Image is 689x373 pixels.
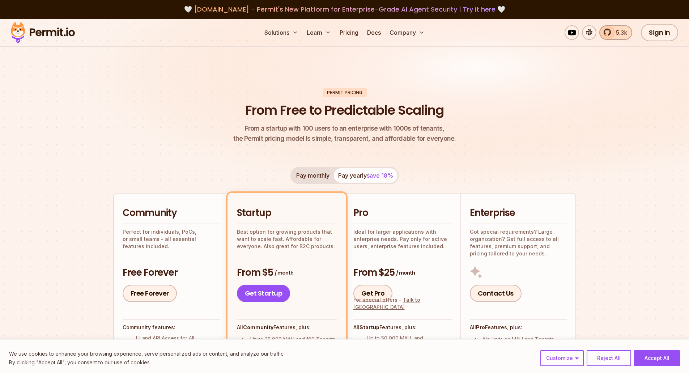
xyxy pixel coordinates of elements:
[123,207,220,220] h2: Community
[476,324,485,330] strong: Pro
[470,228,567,257] p: Got special requirements? Large organization? Get full access to all features, premium support, a...
[275,269,293,276] span: / month
[243,324,273,330] strong: Community
[634,350,680,366] button: Accept All
[237,228,337,250] p: Best option for growing products that want to scale fast. Affordable for everyone. Also great for...
[245,101,444,119] h1: From Free to Predictable Scaling
[396,269,415,276] span: / month
[17,4,672,14] div: 🤍 🤍
[463,5,496,14] a: Try it here
[261,25,301,40] button: Solutions
[587,350,631,366] button: Reject All
[540,350,584,366] button: Customize
[483,336,554,343] p: No limits on MAU and Tenants
[353,296,452,311] div: For special offers -
[337,25,361,40] a: Pricing
[233,123,456,133] span: From a startup with 100 users to an enterprise with 1000s of tenants,
[599,25,632,40] a: 5.3k
[364,25,384,40] a: Docs
[641,24,678,41] a: Sign In
[237,207,337,220] h2: Startup
[194,5,496,14] span: [DOMAIN_NAME] - Permit's New Platform for Enterprise-Grade AI Agent Security |
[353,266,452,279] h3: From $25
[9,358,285,367] p: By clicking "Accept All", you consent to our use of cookies.
[136,335,220,356] p: UI and API Access for All Authorization Models ( , , , , )
[387,25,428,40] button: Company
[9,349,285,358] p: We use cookies to enhance your browsing experience, serve personalized ads or content, and analyz...
[233,123,456,144] p: the Permit pricing model is simple, transparent, and affordable for everyone.
[470,324,567,331] h4: All Features, plus:
[353,324,452,331] h4: All Features, plus:
[353,285,393,302] a: Get Pro
[323,88,367,97] div: Permit Pricing
[237,285,290,302] a: Get Startup
[304,25,334,40] button: Learn
[123,324,220,331] h4: Community features:
[353,228,452,250] p: Ideal for larger applications with enterprise needs. Pay only for active users, enterprise featur...
[250,336,335,343] p: Up to 25,000 MAU and 100 Tenants
[353,207,452,220] h2: Pro
[612,28,627,37] span: 5.3k
[360,324,379,330] strong: Startup
[292,168,334,183] button: Pay monthly
[123,228,220,250] p: Perfect for individuals, PoCs, or small teams - all essential features included.
[123,285,177,302] a: Free Forever
[367,335,452,349] p: Up to 50,000 MAU, and 20,000 Tenants
[237,324,337,331] h4: All Features, plus:
[7,20,78,45] img: Permit logo
[237,266,337,279] h3: From $5
[470,207,567,220] h2: Enterprise
[123,266,220,279] h3: Free Forever
[470,285,522,302] a: Contact Us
